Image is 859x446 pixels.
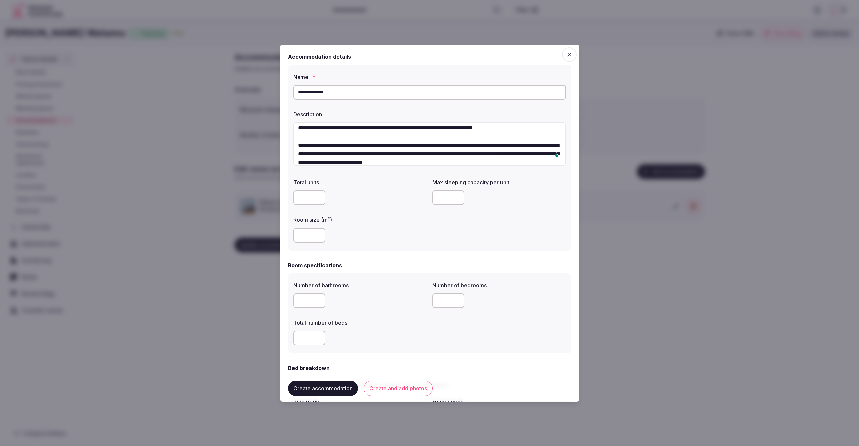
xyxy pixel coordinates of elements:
button: Create accommodation [288,381,358,396]
h2: Accommodation details [288,53,351,61]
label: Number of bathrooms [293,283,427,288]
h2: Bed breakdown [288,364,330,372]
label: Total number of beds [293,320,427,325]
label: Number of bedrooms [432,283,566,288]
label: Max sleeping capacity per unit [432,180,566,185]
label: Room size (m²) [293,217,427,222]
textarea: To enrich screen reader interactions, please activate Accessibility in Grammarly extension settings [293,122,566,166]
label: Total units [293,180,427,185]
label: Description [293,112,566,117]
button: Create and add photos [364,381,433,396]
label: Name [293,74,566,80]
h2: Room specifications [288,261,342,269]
